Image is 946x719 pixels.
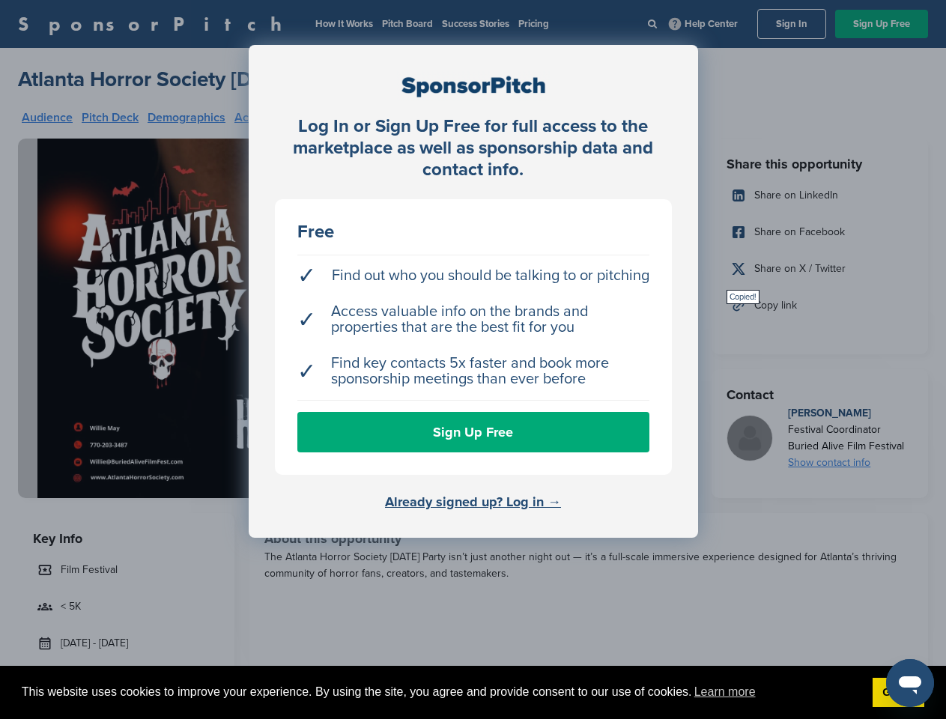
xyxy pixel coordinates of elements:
a: learn more about cookies [692,681,758,703]
a: Sign Up Free [297,412,649,452]
li: Access valuable info on the brands and properties that are the best fit for you [297,297,649,343]
li: Find key contacts 5x faster and book more sponsorship meetings than ever before [297,348,649,395]
iframe: Button to launch messaging window [886,659,934,707]
li: Find out who you should be talking to or pitching [297,261,649,291]
a: dismiss cookie message [873,678,924,708]
span: Copied! [727,290,759,304]
span: This website uses cookies to improve your experience. By using the site, you agree and provide co... [22,681,861,703]
div: Log In or Sign Up Free for full access to the marketplace as well as sponsorship data and contact... [275,116,672,180]
div: Free [297,222,649,243]
span: ✓ [297,364,316,380]
span: ✓ [297,312,316,328]
a: Already signed up? Log in → [385,494,561,510]
span: ✓ [297,268,316,284]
